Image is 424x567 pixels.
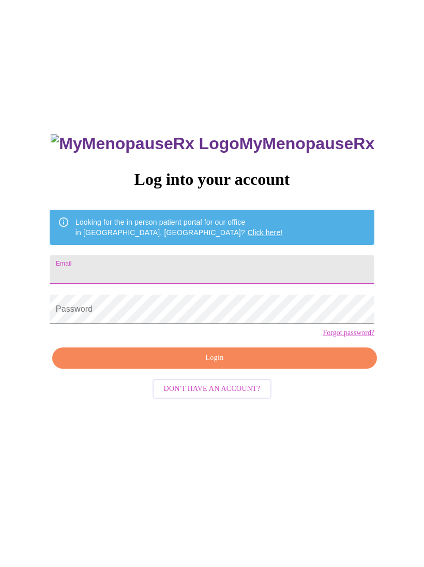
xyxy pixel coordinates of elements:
[50,170,374,189] h3: Log into your account
[51,134,374,153] h3: MyMenopauseRx
[52,347,377,369] button: Login
[323,329,374,337] a: Forgot password?
[248,228,283,237] a: Click here!
[153,379,272,399] button: Don't have an account?
[75,213,283,242] div: Looking for the in person patient portal for our office in [GEOGRAPHIC_DATA], [GEOGRAPHIC_DATA]?
[150,383,275,392] a: Don't have an account?
[51,134,239,153] img: MyMenopauseRx Logo
[164,383,261,396] span: Don't have an account?
[64,352,365,365] span: Login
